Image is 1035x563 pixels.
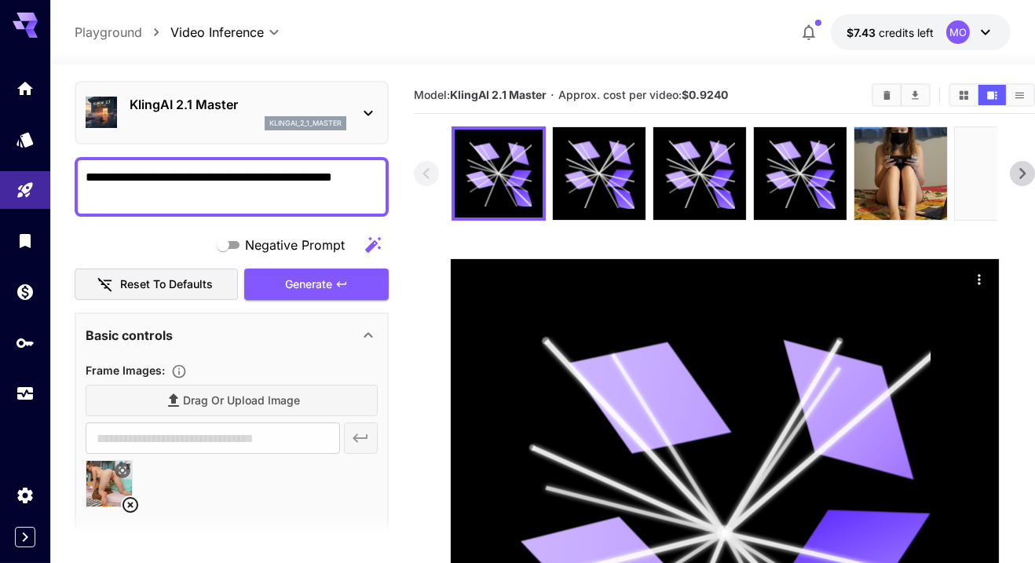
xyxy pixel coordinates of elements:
button: Download All [902,85,929,105]
button: Generate [244,269,389,301]
div: Home [16,79,35,98]
div: Models [16,130,35,149]
button: Show videos in list view [1006,85,1033,105]
button: Expand sidebar [15,527,35,547]
span: Model: [414,88,547,101]
nav: breadcrumb [75,23,170,42]
img: UxbAHSxoTsPw61KJAhXD5ODGKzhPf4P5oOsa+DhOj8AAAAASUVORK5CYII= [854,127,947,220]
div: $7.43121 [847,24,934,41]
p: · [550,86,554,104]
b: $0.9240 [682,88,728,101]
span: Frame Images : [86,364,165,377]
button: $7.43121MO [831,14,1011,50]
div: Show videos in grid viewShow videos in video viewShow videos in list view [949,83,1035,107]
span: Negative Prompt [245,236,345,254]
span: Generate [285,275,332,294]
b: KlingAI 2.1 Master [450,88,547,101]
button: Upload frame images. [165,364,193,379]
div: Clear videosDownload All [872,83,931,107]
a: Playground [75,23,142,42]
div: MO [946,20,970,44]
div: Actions [967,267,991,291]
div: Playground [16,181,35,200]
div: Library [16,231,35,250]
p: Basic controls [86,326,173,345]
span: Video Inference [170,23,264,42]
div: Basic controls [86,316,378,354]
span: $7.43 [847,26,879,39]
button: Reset to defaults [75,269,238,301]
div: Usage [16,384,35,404]
div: Wallet [16,282,35,302]
div: Settings [16,485,35,505]
span: credits left [879,26,934,39]
button: Clear videos [873,85,901,105]
button: Show videos in video view [978,85,1006,105]
p: klingai_2_1_master [269,118,342,129]
div: API Keys [16,333,35,353]
p: KlingAI 2.1 Master [130,95,346,114]
span: Approx. cost per video: [558,88,728,101]
button: Show videos in grid view [950,85,978,105]
div: KlingAI 2.1 Masterklingai_2_1_master [86,89,378,137]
